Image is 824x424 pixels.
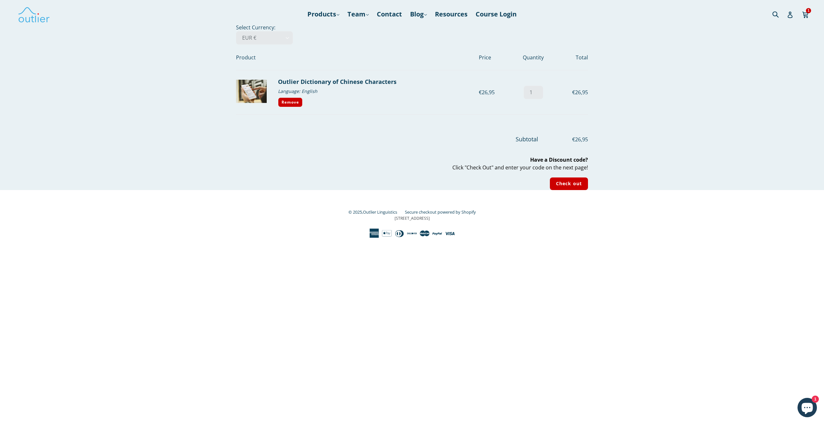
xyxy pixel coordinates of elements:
[236,216,588,221] p: [STREET_ADDRESS]
[771,7,788,21] input: Search
[278,86,474,96] div: Language: English
[344,8,372,20] a: Team
[236,45,479,70] th: Product
[512,45,555,70] th: Quantity
[278,78,397,86] a: Outlier Dictionary of Chinese Characters
[405,209,476,215] a: Secure checkout powered by Shopify
[18,5,50,24] img: Outlier Linguistics
[479,45,512,70] th: Price
[555,45,588,70] th: Total
[472,8,520,20] a: Course Login
[516,135,538,143] span: Subtotal
[555,88,588,96] div: €26,95
[236,80,267,103] img: Outlier Dictionary of Chinese Characters - English
[806,8,811,13] span: 1
[802,7,809,22] a: 1
[348,209,404,215] small: © 2025,
[550,177,588,190] input: Check out
[796,398,819,419] inbox-online-store-chat: Shopify online store chat
[236,156,588,171] p: Click "Check Out" and enter your code on the next page!
[530,156,588,163] b: Have a Discount code?
[479,88,512,96] div: €26,95
[278,97,303,107] a: Remove
[540,136,588,143] span: €26,95
[432,8,471,20] a: Resources
[407,8,430,20] a: Blog
[218,24,606,190] div: Select Currency:
[374,8,405,20] a: Contact
[363,209,397,215] a: Outlier Linguistics
[304,8,343,20] a: Products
